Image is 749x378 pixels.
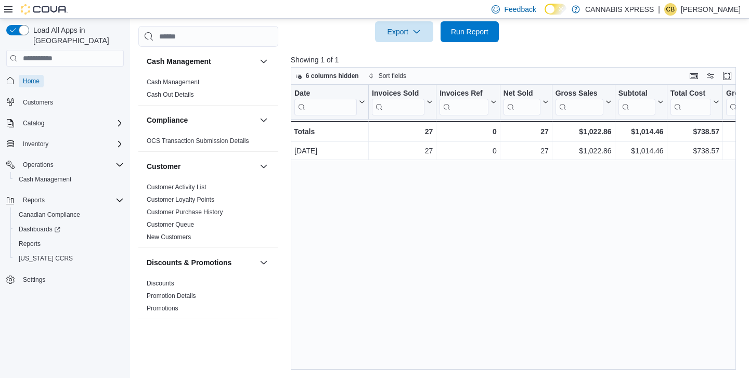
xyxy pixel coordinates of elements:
span: Settings [23,276,45,284]
span: 6 columns hidden [306,72,359,80]
div: Discounts & Promotions [138,277,278,319]
div: $1,014.46 [618,145,663,158]
span: Customer Loyalty Points [147,195,214,204]
button: Customer [147,161,255,172]
div: 27 [503,145,549,158]
div: 0 [440,125,496,138]
a: Customer Purchase History [147,208,223,216]
a: Home [19,75,44,87]
a: Canadian Compliance [15,208,84,221]
div: Compliance [138,135,278,151]
button: Keyboard shortcuts [688,70,700,82]
div: Christine Baker [664,3,677,16]
div: Invoices Sold [372,89,424,115]
span: Inventory [19,138,124,150]
button: Discounts & Promotions [147,257,255,268]
div: Gross Sales [555,89,603,99]
span: Load All Apps in [GEOGRAPHIC_DATA] [29,25,124,46]
a: Customers [19,96,57,109]
div: $738.57 [670,125,719,138]
a: Dashboards [15,223,64,236]
span: Operations [23,161,54,169]
a: Customer Loyalty Points [147,196,214,203]
button: Export [375,21,433,42]
button: Canadian Compliance [10,207,128,222]
p: [PERSON_NAME] [681,3,741,16]
a: Promotions [147,305,178,312]
a: Settings [19,273,49,286]
div: Date [294,89,357,99]
button: Enter fullscreen [721,70,733,82]
span: Feedback [504,4,536,15]
button: Inventory [2,137,128,151]
button: Display options [704,70,717,82]
button: Sort fields [364,70,410,82]
div: Invoices Ref [440,89,488,99]
div: 27 [372,125,433,138]
a: [US_STATE] CCRS [15,252,77,265]
a: Cash Management [147,79,199,86]
span: Settings [19,273,124,286]
span: Dashboards [19,225,60,233]
a: Customer Activity List [147,184,206,191]
span: CB [666,3,675,16]
a: Discounts [147,280,174,287]
span: Reports [19,240,41,248]
span: Cash Management [19,175,71,184]
img: Cova [21,4,68,15]
h3: Discounts & Promotions [147,257,231,268]
div: $1,014.46 [618,125,663,138]
span: Cash Management [15,173,124,186]
button: Discounts & Promotions [257,256,270,269]
button: Operations [19,159,58,171]
span: Customer Activity List [147,183,206,191]
div: Total Cost [670,89,711,99]
span: Customer Queue [147,220,194,229]
a: Cash Out Details [147,91,194,98]
div: Net Sold [503,89,540,115]
button: Home [2,73,128,88]
a: Dashboards [10,222,128,237]
h3: Cash Management [147,56,211,67]
button: Invoices Ref [440,89,496,115]
div: 0 [440,145,496,158]
div: Subtotal [618,89,655,115]
div: Subtotal [618,89,655,99]
span: Sort fields [379,72,406,80]
a: New Customers [147,233,191,241]
button: [US_STATE] CCRS [10,251,128,266]
span: Run Report [451,27,488,37]
button: Run Report [441,21,499,42]
button: Catalog [19,117,48,129]
span: Promotions [147,304,178,312]
h3: Customer [147,161,180,172]
span: Catalog [23,119,44,127]
p: Showing 1 of 1 [291,55,741,65]
button: Compliance [257,114,270,126]
span: Reports [19,194,124,206]
a: Reports [15,238,45,250]
button: Customers [2,95,128,110]
button: Compliance [147,115,255,125]
span: Catalog [19,117,124,129]
nav: Complex example [6,69,124,314]
h3: Finance [147,329,174,339]
a: Cash Management [15,173,75,186]
button: Reports [19,194,49,206]
p: | [658,3,660,16]
span: Cash Out Details [147,90,194,99]
h3: Compliance [147,115,188,125]
span: OCS Transaction Submission Details [147,137,249,145]
a: Customer Queue [147,221,194,228]
button: Reports [2,193,128,207]
div: $1,022.86 [555,125,611,138]
button: Cash Management [147,56,255,67]
span: Operations [19,159,124,171]
button: Finance [147,329,255,339]
span: Canadian Compliance [19,211,80,219]
button: Operations [2,158,128,172]
button: Reports [10,237,128,251]
button: Cash Management [10,172,128,187]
